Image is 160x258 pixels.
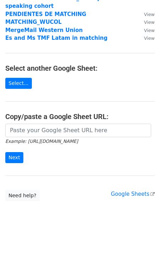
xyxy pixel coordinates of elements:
[5,78,32,89] a: Select...
[144,12,155,17] small: View
[144,28,155,33] small: View
[5,190,40,201] a: Need help?
[125,224,160,258] div: Widget de chat
[125,224,160,258] iframe: Chat Widget
[137,11,155,17] a: View
[5,27,83,33] a: MergeMail Western Union
[111,191,155,197] a: Google Sheets
[5,124,151,137] input: Paste your Google Sheet URL here
[5,35,108,41] a: Es and Ms TMF Latam in matching
[5,152,23,163] input: Next
[137,19,155,25] a: View
[5,112,155,121] h4: Copy/paste a Google Sheet URL:
[137,35,155,41] a: View
[5,64,155,72] h4: Select another Google Sheet:
[144,20,155,25] small: View
[5,19,62,25] a: MATCHING_WUCOL
[137,27,155,33] a: View
[5,11,86,17] a: PENDIENTES DE MATCHING
[5,139,78,144] small: Example: [URL][DOMAIN_NAME]
[144,36,155,41] small: View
